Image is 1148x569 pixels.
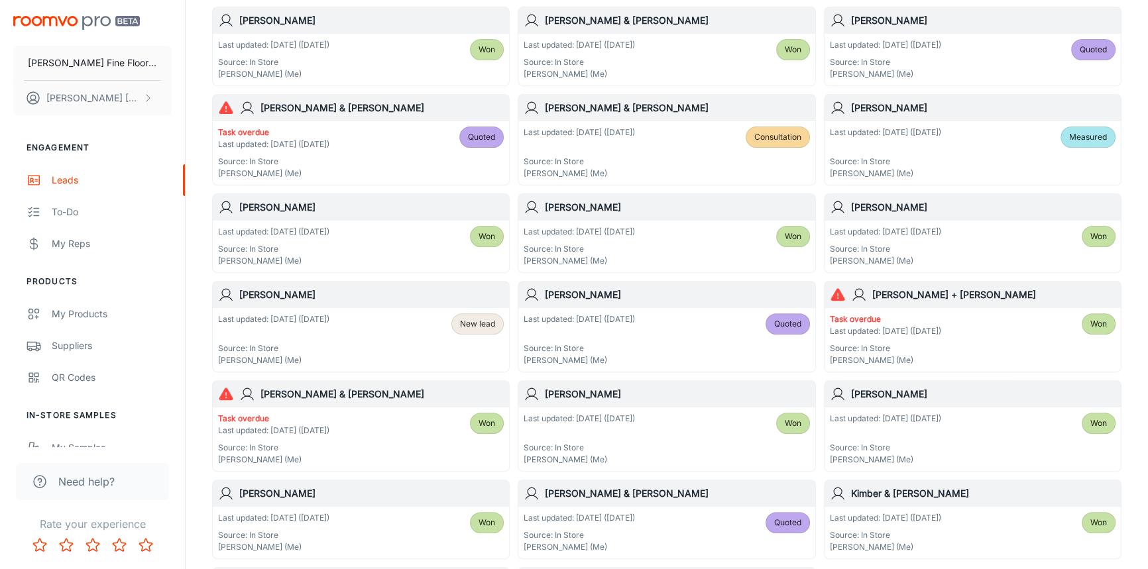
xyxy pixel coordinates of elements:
[218,226,329,238] p: Last updated: [DATE] ([DATE])
[524,255,635,267] p: [PERSON_NAME] (Me)
[212,94,510,185] a: [PERSON_NAME] & [PERSON_NAME]Task overdueLast updated: [DATE] ([DATE])Source: In Store[PERSON_NAM...
[785,231,801,242] span: Won
[830,127,941,138] p: Last updated: [DATE] ([DATE])
[824,380,1121,472] a: [PERSON_NAME]Last updated: [DATE] ([DATE])Source: In Store[PERSON_NAME] (Me)Won
[239,13,504,28] h6: [PERSON_NAME]
[824,7,1121,86] a: [PERSON_NAME]Last updated: [DATE] ([DATE])Source: In Store[PERSON_NAME] (Me)Quoted
[524,342,635,354] p: Source: In Store
[218,56,329,68] p: Source: In Store
[851,13,1116,28] h6: [PERSON_NAME]
[468,131,495,143] span: Quoted
[830,354,941,366] p: [PERSON_NAME] (Me)
[212,193,510,273] a: [PERSON_NAME]Last updated: [DATE] ([DATE])Source: In Store[PERSON_NAME] (Me)Won
[518,480,815,559] a: [PERSON_NAME] & [PERSON_NAME]Last updated: [DATE] ([DATE])Source: In Store[PERSON_NAME] (Me)Quoted
[212,380,510,472] a: [PERSON_NAME] & [PERSON_NAME]Task overdueLast updated: [DATE] ([DATE])Source: In Store[PERSON_NAM...
[28,56,157,70] p: [PERSON_NAME] Fine Floors, Inc
[851,200,1116,215] h6: [PERSON_NAME]
[53,532,80,558] button: Rate 2 star
[830,226,941,238] p: Last updated: [DATE] ([DATE])
[52,370,172,385] div: QR Codes
[851,101,1116,115] h6: [PERSON_NAME]
[218,342,329,354] p: Source: In Store
[218,255,329,267] p: [PERSON_NAME] (Me)
[52,236,172,251] div: My Reps
[1090,517,1107,529] span: Won
[218,168,329,180] p: [PERSON_NAME] (Me)
[27,532,53,558] button: Rate 1 star
[824,480,1121,559] a: Kimber & [PERSON_NAME]Last updated: [DATE] ([DATE])Source: In Store[PERSON_NAME] (Me)Won
[524,127,635,138] p: Last updated: [DATE] ([DATE])
[545,200,809,215] h6: [PERSON_NAME]
[830,442,941,454] p: Source: In Store
[479,517,495,529] span: Won
[218,243,329,255] p: Source: In Store
[518,193,815,273] a: [PERSON_NAME]Last updated: [DATE] ([DATE])Source: In Store[PERSON_NAME] (Me)Won
[58,474,115,490] span: Need help?
[524,413,635,425] p: Last updated: [DATE] ([DATE])
[824,193,1121,273] a: [PERSON_NAME]Last updated: [DATE] ([DATE])Source: In Store[PERSON_NAME] (Me)Won
[830,156,941,168] p: Source: In Store
[260,387,504,401] h6: [PERSON_NAME] & [PERSON_NAME]
[524,442,635,454] p: Source: In Store
[218,512,329,524] p: Last updated: [DATE] ([DATE])
[524,68,635,80] p: [PERSON_NAME] (Me)
[545,387,809,401] h6: [PERSON_NAME]
[518,94,815,185] a: [PERSON_NAME] & [PERSON_NAME]Last updated: [DATE] ([DATE])Source: In Store[PERSON_NAME] (Me)Consu...
[52,338,172,353] div: Suppliers
[1090,231,1107,242] span: Won
[11,516,174,532] p: Rate your experience
[218,529,329,541] p: Source: In Store
[785,44,801,56] span: Won
[824,94,1121,185] a: [PERSON_NAME]Last updated: [DATE] ([DATE])Source: In Store[PERSON_NAME] (Me)Measured
[218,138,329,150] p: Last updated: [DATE] ([DATE])
[524,541,635,553] p: [PERSON_NAME] (Me)
[524,454,635,466] p: [PERSON_NAME] (Me)
[52,205,172,219] div: To-do
[218,413,329,425] p: Task overdue
[524,226,635,238] p: Last updated: [DATE] ([DATE])
[830,39,941,51] p: Last updated: [DATE] ([DATE])
[524,512,635,524] p: Last updated: [DATE] ([DATE])
[518,7,815,86] a: [PERSON_NAME] & [PERSON_NAME]Last updated: [DATE] ([DATE])Source: In Store[PERSON_NAME] (Me)Won
[239,200,504,215] h6: [PERSON_NAME]
[830,541,941,553] p: [PERSON_NAME] (Me)
[851,486,1116,501] h6: Kimber & [PERSON_NAME]
[545,287,809,302] h6: [PERSON_NAME]
[460,318,495,330] span: New lead
[46,91,140,105] p: [PERSON_NAME] [PERSON_NAME]
[824,281,1121,372] a: [PERSON_NAME] + [PERSON_NAME]Task overdueLast updated: [DATE] ([DATE])Source: In Store[PERSON_NAM...
[524,313,635,325] p: Last updated: [DATE] ([DATE])
[212,7,510,86] a: [PERSON_NAME]Last updated: [DATE] ([DATE])Source: In Store[PERSON_NAME] (Me)Won
[218,442,329,454] p: Source: In Store
[545,101,809,115] h6: [PERSON_NAME] & [PERSON_NAME]
[1080,44,1107,56] span: Quoted
[479,417,495,429] span: Won
[545,13,809,28] h6: [PERSON_NAME] & [PERSON_NAME]
[260,101,504,115] h6: [PERSON_NAME] & [PERSON_NAME]
[774,318,801,330] span: Quoted
[218,354,329,366] p: [PERSON_NAME] (Me)
[479,231,495,242] span: Won
[212,281,510,372] a: [PERSON_NAME]Last updated: [DATE] ([DATE])Source: In Store[PERSON_NAME] (Me)New lead
[774,517,801,529] span: Quoted
[13,81,172,115] button: [PERSON_NAME] [PERSON_NAME]
[218,156,329,168] p: Source: In Store
[830,168,941,180] p: [PERSON_NAME] (Me)
[13,46,172,80] button: [PERSON_NAME] Fine Floors, Inc
[1090,318,1107,330] span: Won
[830,342,941,354] p: Source: In Store
[52,307,172,321] div: My Products
[872,287,1116,302] h6: [PERSON_NAME] + [PERSON_NAME]
[830,512,941,524] p: Last updated: [DATE] ([DATE])
[830,243,941,255] p: Source: In Store
[133,532,159,558] button: Rate 5 star
[1090,417,1107,429] span: Won
[524,156,635,168] p: Source: In Store
[218,39,329,51] p: Last updated: [DATE] ([DATE])
[239,287,504,302] h6: [PERSON_NAME]
[830,325,941,337] p: Last updated: [DATE] ([DATE])
[830,255,941,267] p: [PERSON_NAME] (Me)
[106,532,133,558] button: Rate 4 star
[80,532,106,558] button: Rate 3 star
[830,313,941,325] p: Task overdue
